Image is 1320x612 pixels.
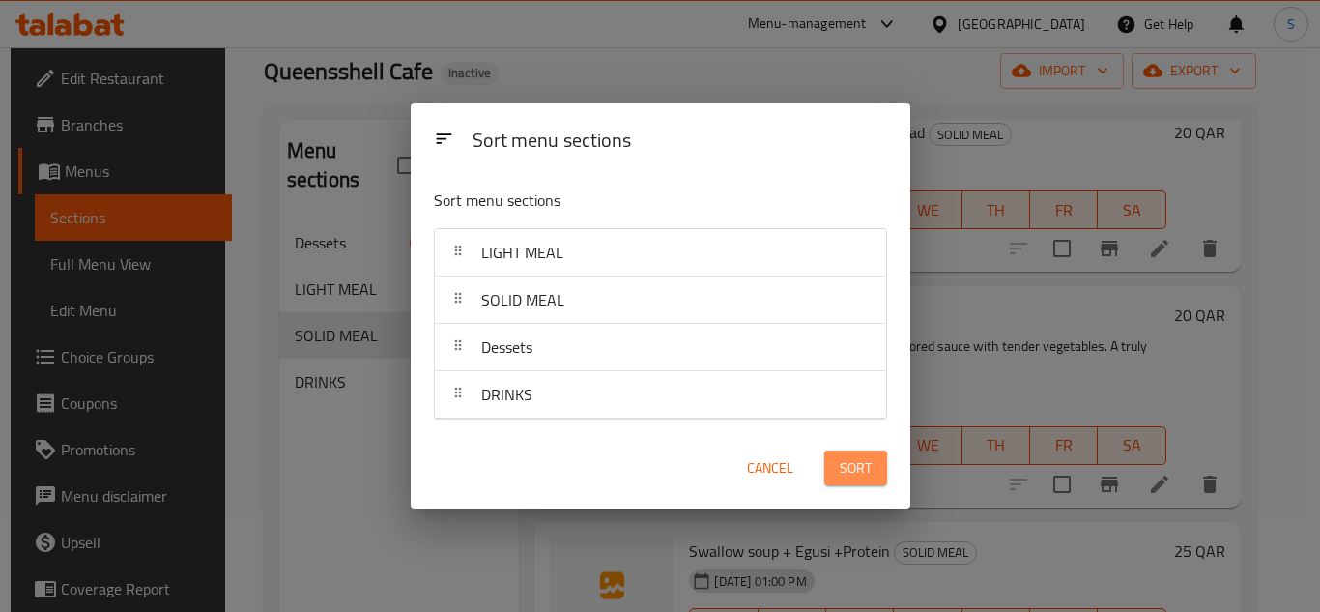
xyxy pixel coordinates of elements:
[435,371,886,419] div: DRINKS
[435,229,886,277] div: LIGHT MEAL
[824,451,887,486] button: Sort
[465,120,895,163] div: Sort menu sections
[434,189,793,213] p: Sort menu sections
[435,324,886,371] div: Dessets
[481,238,563,267] span: LIGHT MEAL
[481,380,532,409] span: DRINKS
[481,333,532,362] span: Dessets
[481,285,564,314] span: SOLID MEAL
[747,456,793,481] span: Cancel
[840,456,872,481] span: Sort
[435,277,886,324] div: SOLID MEAL
[739,451,801,486] button: Cancel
